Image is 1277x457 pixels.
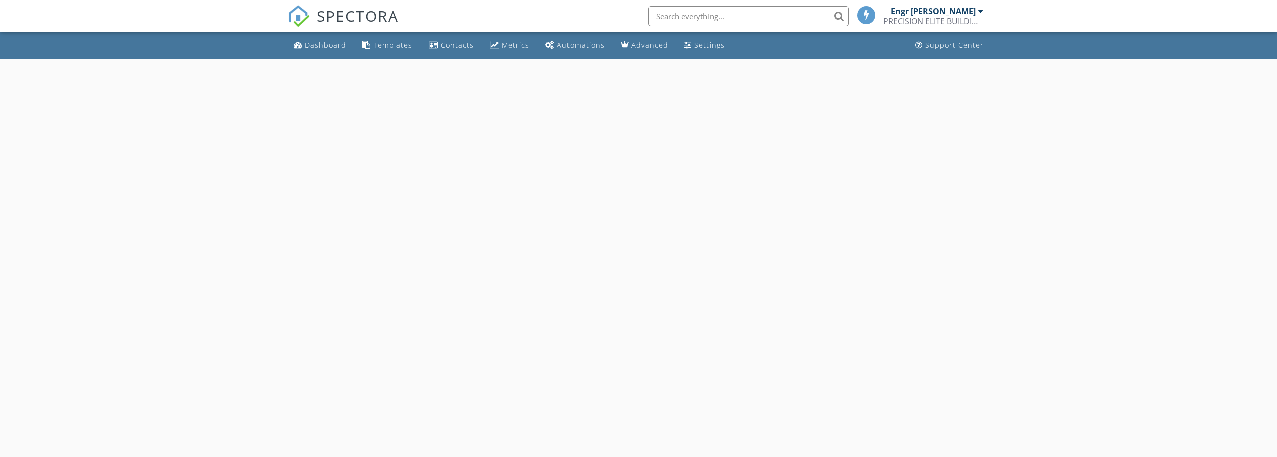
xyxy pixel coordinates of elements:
div: Dashboard [305,40,346,50]
a: Dashboard [290,36,350,55]
div: Metrics [502,40,529,50]
div: Templates [373,40,412,50]
a: Templates [358,36,416,55]
a: SPECTORA [288,14,399,35]
div: Support Center [925,40,984,50]
a: Metrics [486,36,533,55]
a: Settings [680,36,729,55]
span: SPECTORA [317,5,399,26]
a: Support Center [911,36,988,55]
div: Automations [557,40,605,50]
div: Settings [694,40,725,50]
div: PRECISION ELITE BUILDING INSPECTION SERVICES L.L.C [883,16,983,26]
div: Engr [PERSON_NAME] [891,6,976,16]
div: Advanced [631,40,668,50]
img: The Best Home Inspection Software - Spectora [288,5,310,27]
a: Contacts [424,36,478,55]
div: Contacts [441,40,474,50]
input: Search everything... [648,6,849,26]
a: Advanced [617,36,672,55]
a: Automations (Basic) [541,36,609,55]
